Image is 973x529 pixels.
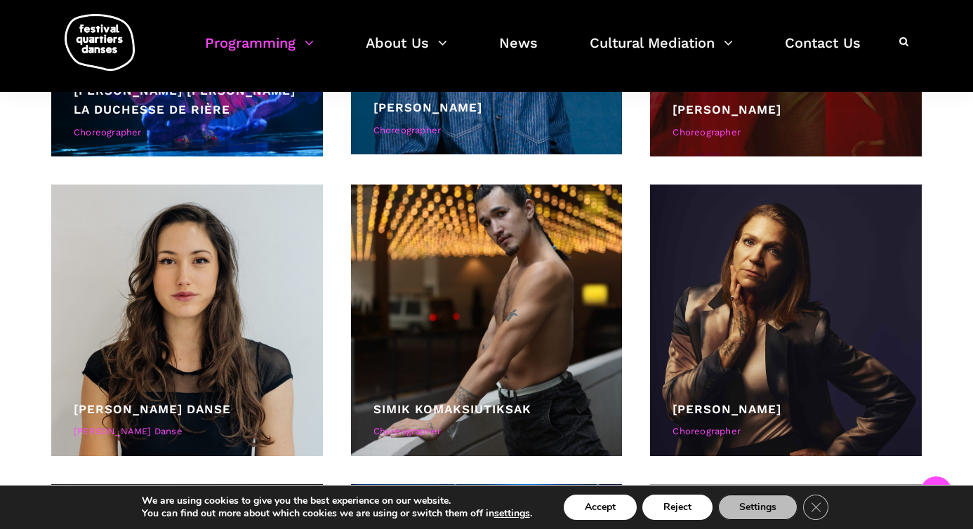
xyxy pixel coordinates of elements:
p: We are using cookies to give you the best experience on our website. [142,495,532,507]
a: [PERSON_NAME] [673,102,781,116]
img: logo-fqd-med [65,14,135,71]
div: Choreographer [74,126,300,140]
a: News [499,31,538,72]
div: [PERSON_NAME] Danse [74,424,300,439]
a: About Us [366,31,447,72]
button: Settings [718,495,797,520]
a: [PERSON_NAME] [673,402,781,416]
a: [PERSON_NAME] [373,100,482,114]
button: Reject [642,495,713,520]
button: Close GDPR Cookie Banner [803,495,828,520]
div: Choreographer [673,126,899,140]
div: Choreographer [373,123,600,138]
div: Choreographer [673,424,899,439]
a: Cultural Mediation [590,31,733,72]
a: Simik Komaksiutiksak [373,402,531,416]
p: You can find out more about which cookies we are using or switch them off in . [142,507,532,520]
button: Accept [564,495,637,520]
button: settings [494,507,530,520]
a: Contact Us [785,31,861,72]
div: Choreographer [373,424,600,439]
a: Programming [205,31,314,72]
a: [PERSON_NAME] Danse [74,402,231,416]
